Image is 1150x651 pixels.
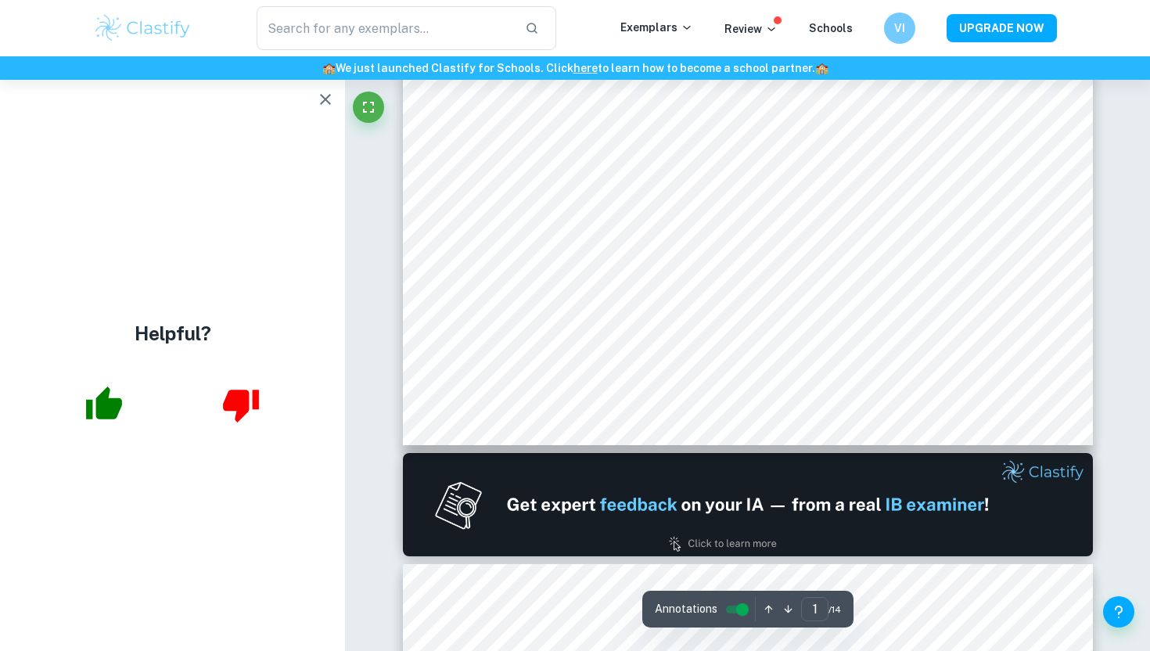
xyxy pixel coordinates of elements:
[322,62,336,74] span: 🏫
[809,22,853,34] a: Schools
[3,59,1147,77] h6: We just launched Clastify for Schools. Click to learn how to become a school partner.
[620,19,693,36] p: Exemplars
[353,92,384,123] button: Fullscreen
[828,602,841,617] span: / 14
[947,14,1057,42] button: UPGRADE NOW
[257,6,512,50] input: Search for any exemplars...
[573,62,598,74] a: here
[93,13,192,44] img: Clastify logo
[1103,596,1134,628] button: Help and Feedback
[815,62,828,74] span: 🏫
[884,13,915,44] button: VI
[403,453,1093,556] img: Ad
[655,601,717,617] span: Annotations
[135,319,211,347] h4: Helpful?
[891,20,909,37] h6: VI
[724,20,778,38] p: Review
